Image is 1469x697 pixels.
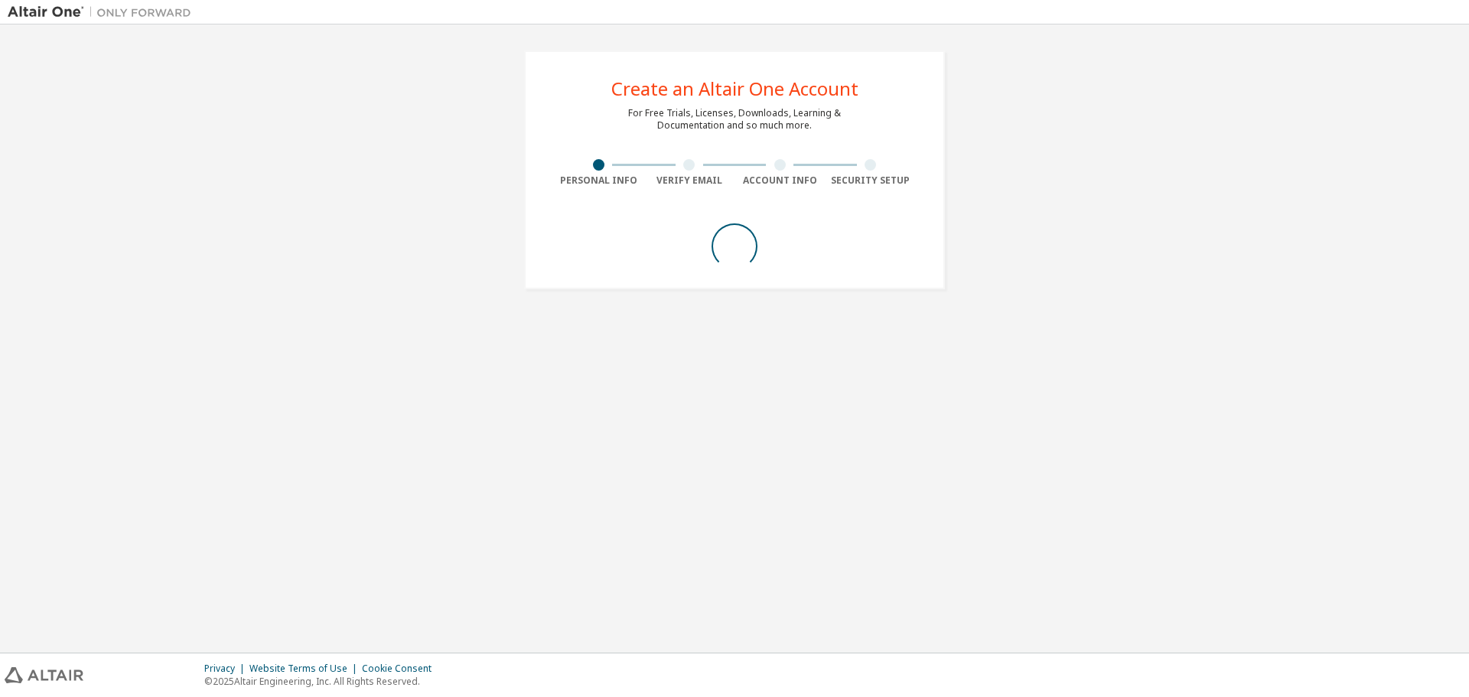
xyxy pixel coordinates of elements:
div: For Free Trials, Licenses, Downloads, Learning & Documentation and so much more. [628,107,841,132]
div: Account Info [734,174,826,187]
div: Privacy [204,663,249,675]
div: Personal Info [553,174,644,187]
div: Security Setup [826,174,917,187]
div: Website Terms of Use [249,663,362,675]
div: Cookie Consent [362,663,441,675]
p: © 2025 Altair Engineering, Inc. All Rights Reserved. [204,675,441,688]
img: altair_logo.svg [5,667,83,683]
div: Create an Altair One Account [611,80,858,98]
img: Altair One [8,5,199,20]
div: Verify Email [644,174,735,187]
